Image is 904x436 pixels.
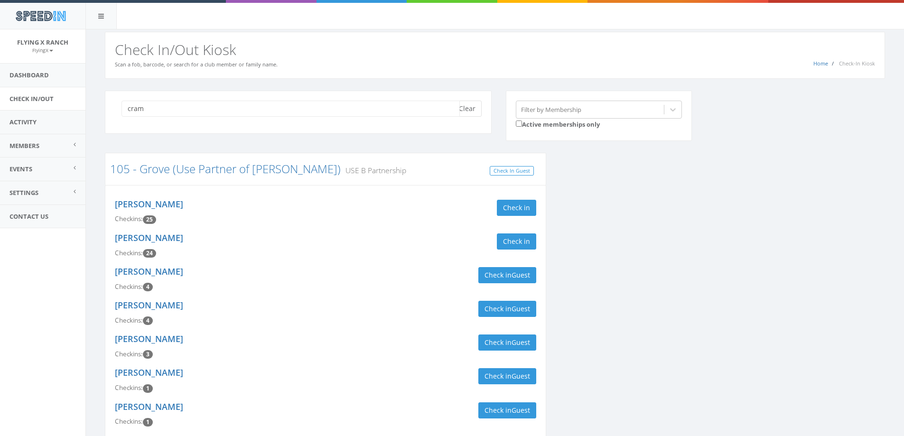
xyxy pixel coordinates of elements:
button: Check in [497,200,536,216]
span: Checkins: [115,383,143,392]
a: [PERSON_NAME] [115,401,183,412]
div: Filter by Membership [521,105,581,114]
a: [PERSON_NAME] [115,333,183,344]
button: Check inGuest [478,301,536,317]
span: Checkin count [143,283,153,291]
span: Checkin count [143,384,153,393]
label: Active memberships only [516,119,600,129]
button: Check inGuest [478,368,536,384]
button: Check inGuest [478,267,536,283]
input: Search a name to check in [121,101,460,117]
a: [PERSON_NAME] [115,367,183,378]
span: Checkins: [115,417,143,426]
span: Checkins: [115,249,143,257]
span: Contact Us [9,212,48,221]
button: Clear [453,101,482,117]
a: [PERSON_NAME] [115,299,183,311]
span: Checkin count [143,316,153,325]
span: Checkins: [115,282,143,291]
h2: Check In/Out Kiosk [115,42,875,57]
span: Checkins: [115,214,143,223]
button: Check in [497,233,536,250]
a: [PERSON_NAME] [115,232,183,243]
small: USE B Partnership [341,165,406,176]
span: Guest [512,338,530,347]
span: Events [9,165,32,173]
small: Scan a fob, barcode, or search for a club member or family name. [115,61,278,68]
a: Check In Guest [490,166,534,176]
a: Home [813,60,828,67]
input: Active memberships only [516,121,522,127]
img: speedin_logo.png [11,7,70,25]
span: Checkin count [143,350,153,359]
span: Checkin count [143,215,156,224]
a: [PERSON_NAME] [115,198,183,210]
span: Guest [512,406,530,415]
a: FlyingX [32,46,53,54]
button: Check inGuest [478,334,536,351]
a: 105 - Grove (Use Partner of [PERSON_NAME]) [110,161,341,176]
span: Guest [512,371,530,380]
span: Guest [512,304,530,313]
span: Checkins: [115,350,143,358]
a: [PERSON_NAME] [115,266,183,277]
span: Guest [512,270,530,279]
span: Members [9,141,39,150]
span: Check-In Kiosk [839,60,875,67]
span: Checkin count [143,418,153,427]
span: Settings [9,188,38,197]
span: Checkin count [143,249,156,258]
span: Checkins: [115,316,143,325]
small: FlyingX [32,47,53,54]
span: Flying X Ranch [17,38,68,46]
button: Check inGuest [478,402,536,418]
